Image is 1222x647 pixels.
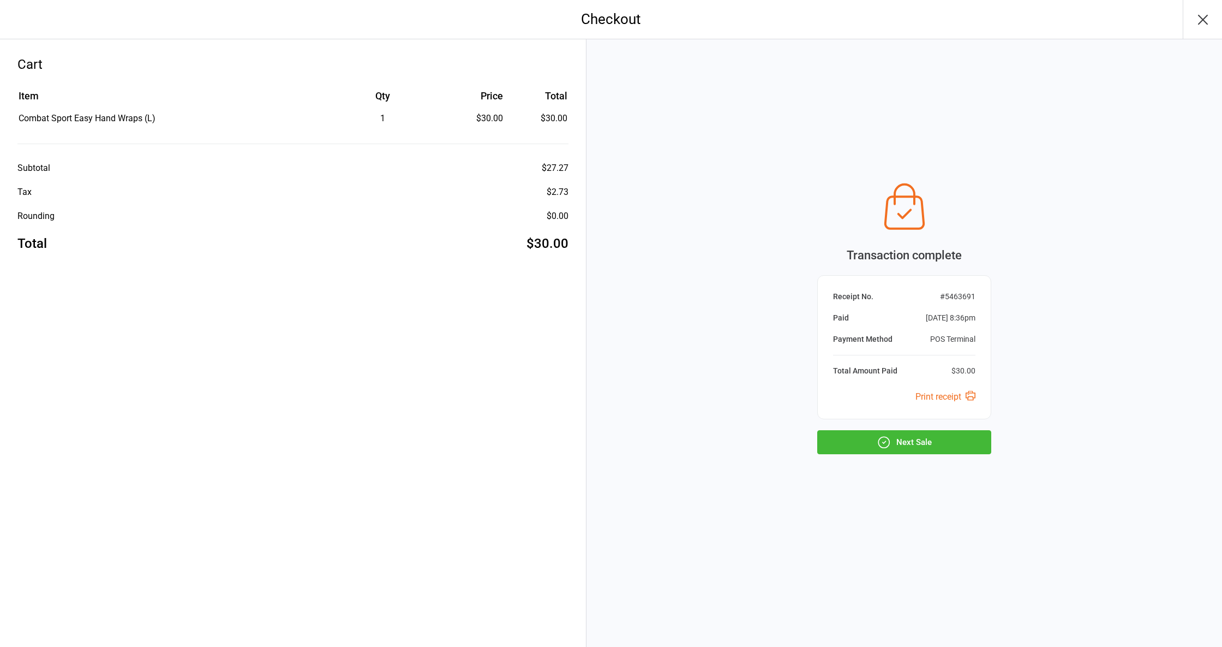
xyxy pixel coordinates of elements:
[17,210,55,223] div: Rounding
[915,391,975,402] a: Print receipt
[17,186,32,199] div: Tax
[817,246,991,264] div: Transaction complete
[526,234,568,253] div: $30.00
[17,162,50,175] div: Subtotal
[439,112,503,125] div: $30.00
[439,88,503,103] div: Price
[951,365,975,377] div: $30.00
[327,88,438,111] th: Qty
[930,334,975,345] div: POS Terminal
[547,210,568,223] div: $0.00
[940,291,975,302] div: # 5463691
[817,430,991,454] button: Next Sale
[833,365,897,377] div: Total Amount Paid
[17,55,568,74] div: Cart
[833,334,892,345] div: Payment Method
[926,312,975,324] div: [DATE] 8:36pm
[19,113,155,123] span: Combat Sport Easy Hand Wraps (L)
[19,88,326,111] th: Item
[833,291,873,302] div: Receipt No.
[507,112,567,125] td: $30.00
[547,186,568,199] div: $2.73
[507,88,567,111] th: Total
[327,112,438,125] div: 1
[833,312,849,324] div: Paid
[542,162,568,175] div: $27.27
[17,234,47,253] div: Total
